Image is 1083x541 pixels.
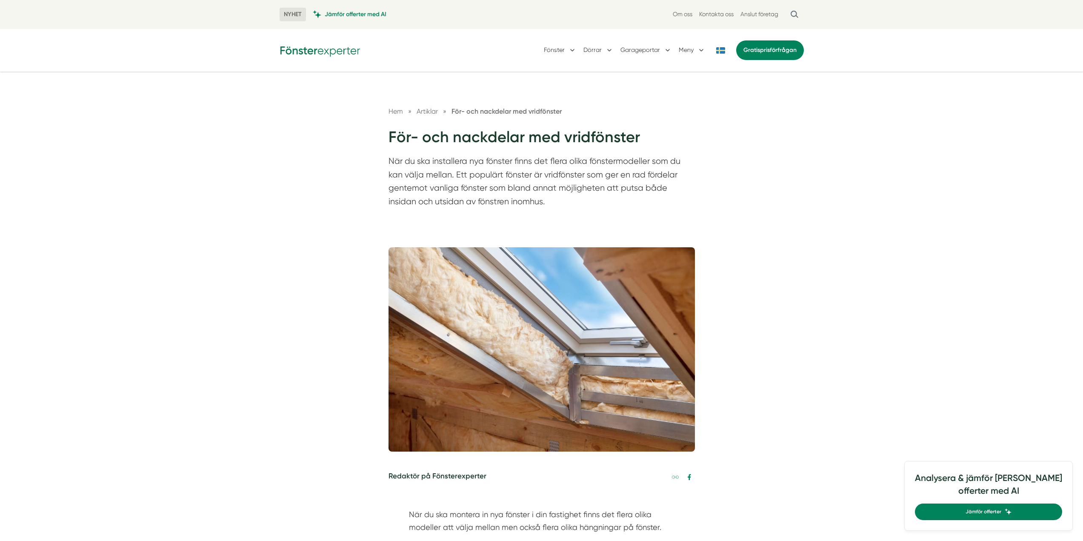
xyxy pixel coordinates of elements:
h1: För- och nackdelar med vridfönster [389,127,695,155]
span: Jämför offerter [966,508,1001,516]
a: För- och nackdelar med vridfönster [451,107,562,115]
img: Fönsterexperter Logotyp [280,43,360,57]
a: Gratisprisförfrågan [736,40,804,60]
nav: Breadcrumb [389,106,695,117]
button: Öppna sök [785,7,804,22]
span: Artiklar [417,107,438,115]
a: Jämför offerter [915,504,1062,520]
img: vridfönster [389,247,695,452]
span: » [408,106,411,117]
a: Jämför offerter med AI [313,10,386,18]
span: Gratis [743,46,760,54]
a: Artiklar [417,107,440,115]
a: Om oss [673,10,692,18]
span: Jämför offerter med AI [325,10,386,18]
a: Dela på Facebook [684,472,695,482]
a: Anslut företag [740,10,778,18]
a: Hem [389,107,403,115]
h4: Analysera & jämför [PERSON_NAME] offerter med AI [915,472,1062,504]
svg: Facebook [686,474,693,481]
button: Dörrar [583,39,614,61]
button: Garageportar [620,39,672,61]
h5: Redaktör på Fönsterexperter [389,470,486,484]
span: » [443,106,446,117]
p: När du ska installera nya fönster finns det flera olika fönstermodeller som du kan välja mellan. ... [389,155,695,212]
button: Meny [679,39,706,61]
a: Kontakta oss [699,10,734,18]
button: Fönster [544,39,577,61]
span: NYHET [280,8,306,21]
a: Kopiera länk [670,472,681,482]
